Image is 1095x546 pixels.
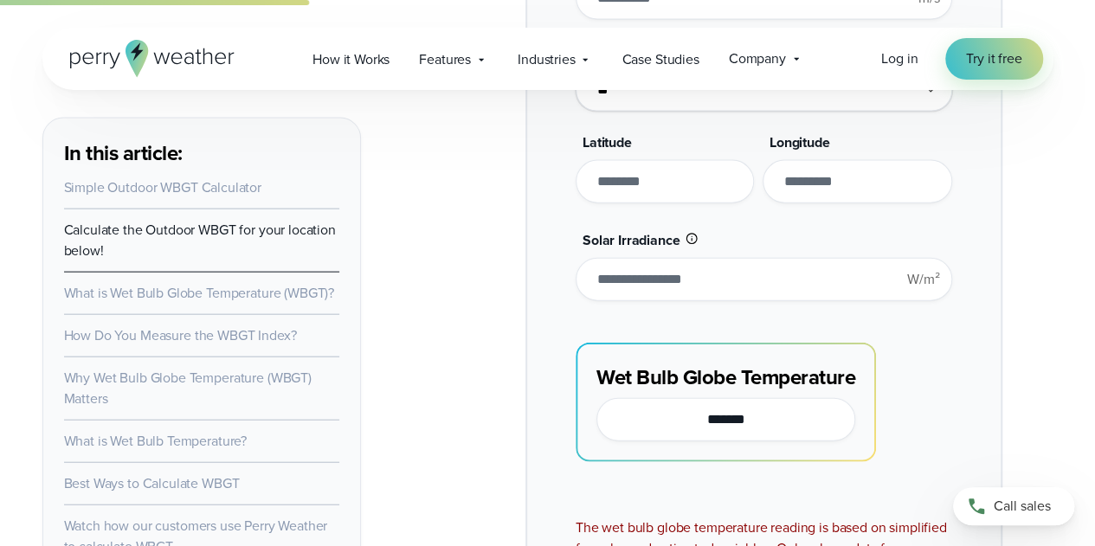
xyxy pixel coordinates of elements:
[64,368,312,408] a: Why Wet Bulb Globe Temperature (WBGT) Matters
[518,49,575,70] span: Industries
[622,49,699,70] span: Case Studies
[607,42,713,77] a: Case Studies
[312,49,390,70] span: How it Works
[64,473,240,493] a: Best Ways to Calculate WBGT
[64,431,248,451] a: What is Wet Bulb Temperature?
[64,283,335,303] a: What is Wet Bulb Globe Temperature (WBGT)?
[953,487,1074,525] a: Call sales
[729,48,786,69] span: Company
[64,139,339,167] h3: In this article:
[945,38,1042,80] a: Try it free
[881,48,918,69] a: Log in
[770,132,830,152] span: Longitude
[298,42,404,77] a: How it Works
[881,48,918,68] span: Log in
[64,177,261,197] a: Simple Outdoor WBGT Calculator
[419,49,471,70] span: Features
[583,230,680,250] span: Solar Irradiance
[994,496,1051,517] span: Call sales
[583,132,632,152] span: Latitude
[64,325,297,345] a: How Do You Measure the WBGT Index?
[966,48,1021,69] span: Try it free
[64,220,336,260] a: Calculate the Outdoor WBGT for your location below!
